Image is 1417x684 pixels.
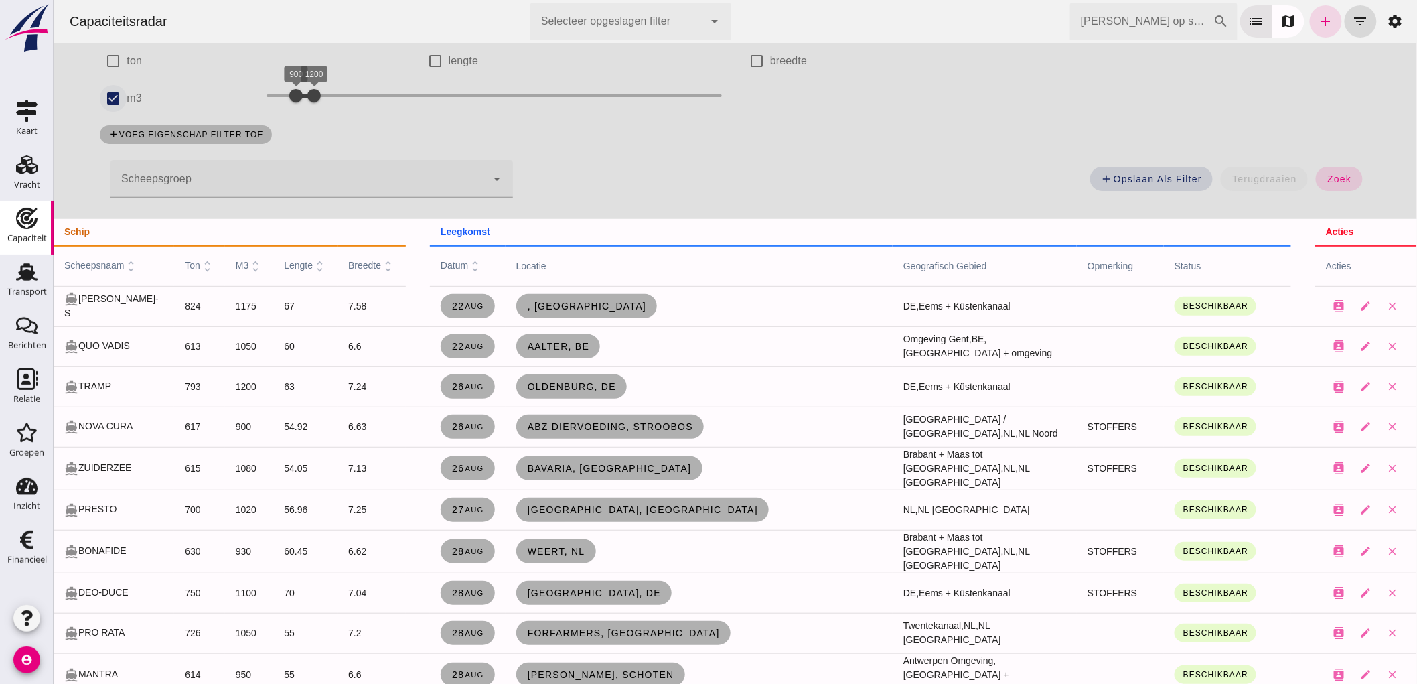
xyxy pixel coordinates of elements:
[11,419,110,434] div: NOVA CURA
[411,506,430,514] small: aug
[1307,669,1319,681] i: edit
[13,646,40,673] i: account_circle
[182,260,209,271] span: m3
[295,260,342,271] span: breedte
[171,326,220,366] td: 1050
[1280,587,1292,599] i: contacts
[1129,547,1195,556] span: Beschikbaar
[654,13,670,29] i: arrow_drop_down
[850,381,865,392] span: DE,
[14,180,40,189] div: Vracht
[850,449,950,474] span: Brabant + Maas tot [GEOGRAPHIC_DATA],
[1167,167,1254,191] button: terugdraaien
[1129,670,1195,679] span: Beschikbaar
[171,407,220,447] td: 900
[463,539,542,563] a: Weert, nl
[1307,545,1319,557] i: edit
[259,259,273,273] i: unfold_more
[7,234,47,243] div: Capaciteit
[398,504,431,515] span: 27
[1280,340,1292,352] i: contacts
[850,504,865,515] span: NL,
[284,407,352,447] td: 6.63
[1280,545,1292,557] i: contacts
[131,260,161,271] span: ton
[1333,545,1345,557] i: close
[473,546,532,557] span: Weert, nl
[1280,627,1292,639] i: contacts
[1334,13,1350,29] i: settings
[850,414,953,439] span: [GEOGRAPHIC_DATA] / [GEOGRAPHIC_DATA],
[411,464,430,472] small: aug
[7,287,47,296] div: Transport
[435,171,451,187] i: arrow_drop_down
[1121,417,1203,436] button: Beschikbaar
[11,339,110,354] div: QUO VADIS
[463,456,649,480] a: Bavaria, [GEOGRAPHIC_DATA]
[398,669,431,680] span: 28
[1129,505,1195,515] span: Beschikbaar
[220,447,284,490] td: 54.05
[950,546,965,557] span: NL,
[850,655,943,666] span: Antwerpen Omgeving,
[11,626,110,640] div: PRO RATA
[1037,167,1159,191] button: Opslaan als filter
[220,326,284,366] td: 60
[220,286,284,326] td: 67
[1280,381,1292,393] i: contacts
[1333,504,1345,516] i: close
[387,260,429,271] span: datum
[284,326,352,366] td: 6.6
[463,621,677,645] a: Forfarmers, [GEOGRAPHIC_DATA]
[1034,463,1084,474] span: STOFFERS
[1178,174,1244,184] span: terugdraaien
[11,461,110,476] div: ZUIDERZEE
[1280,504,1292,516] i: contacts
[11,420,25,434] i: directions_boat
[1333,462,1345,474] i: close
[1121,377,1203,396] button: Beschikbaar
[195,259,209,273] i: unfold_more
[11,379,110,394] div: TRAMP
[1333,381,1345,393] i: close
[121,326,171,366] td: 613
[1280,421,1292,433] i: contacts
[463,498,716,522] a: [GEOGRAPHIC_DATA], [GEOGRAPHIC_DATA]
[121,366,171,407] td: 793
[865,301,957,312] span: Eems + Küstenkanaal
[54,129,210,139] span: voeg eigenschap filter toe
[463,374,573,399] a: Oldenburg, de
[1121,542,1203,561] button: Beschikbaar
[950,463,965,474] span: NL,
[1273,174,1298,184] span: zoek
[11,545,25,559] i: directions_boat
[252,68,270,80] div: 1200
[850,301,865,312] span: DE,
[1023,246,1110,286] th: opmerking
[387,539,441,563] a: 28aug
[11,668,25,682] i: directions_boat
[121,613,171,653] td: 726
[865,381,957,392] span: Eems + Küstenkanaal
[398,463,431,474] span: 26
[473,669,621,680] span: [PERSON_NAME], Schoten
[13,502,40,510] div: Inzicht
[1110,246,1238,286] th: status
[910,620,925,631] span: NL,
[398,628,431,638] span: 28
[46,125,218,144] button: voeg eigenschap filter toe
[54,129,64,139] i: add
[171,447,220,490] td: 1080
[171,490,220,530] td: 1020
[1307,587,1319,599] i: edit
[220,573,284,613] td: 70
[11,502,110,517] div: PRESTO
[1129,464,1195,473] span: Beschikbaar
[220,530,284,573] td: 60.45
[1307,340,1319,352] i: edit
[284,447,352,490] td: 7.13
[121,407,171,447] td: 617
[147,259,161,273] i: unfold_more
[411,589,430,597] small: aug
[1121,624,1203,642] button: Beschikbaar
